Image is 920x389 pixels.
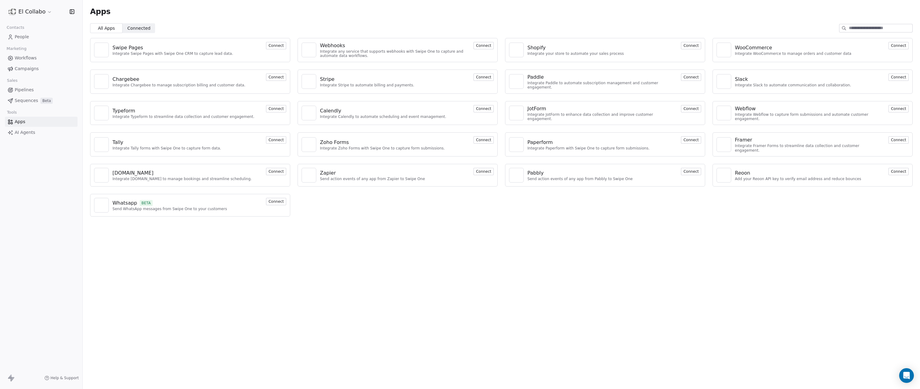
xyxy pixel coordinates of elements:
[735,136,885,144] a: Framer
[473,168,494,174] a: Connect
[719,140,728,149] img: NA
[112,83,245,87] div: Integrate Chargebee to manage subscription billing and customer data.
[717,168,731,183] a: NA
[681,137,701,143] a: Connect
[94,137,109,152] a: NA
[512,108,521,118] img: NA
[888,106,909,111] a: Connect
[527,139,553,146] div: Paperform
[735,44,772,51] div: WooCommerce
[681,43,701,48] a: Connect
[94,74,109,89] a: NA
[527,74,677,81] a: Paddle
[112,76,245,83] a: Chargebee
[320,115,446,119] div: Integrate Calendly to automate scheduling and event management.
[15,66,39,72] span: Campaigns
[527,44,546,51] div: Shopify
[304,108,314,118] img: NA
[681,106,701,111] a: Connect
[320,177,425,181] div: Send action events of any app from Zapier to Swipe One
[681,136,701,144] button: Connect
[888,43,909,48] a: Connect
[527,51,624,56] div: Integrate your store to automate your sales process
[888,105,909,112] button: Connect
[509,74,524,89] a: NA
[735,105,885,112] a: Webflow
[112,177,252,181] div: Integrate [DOMAIN_NAME] to manage bookings and streamline scheduling.
[320,49,470,58] div: Integrate any service that supports webhooks with Swipe One to capture and automate data workflows.
[127,25,150,32] span: Connected
[266,137,286,143] a: Connect
[112,169,252,177] a: [DOMAIN_NAME]
[304,77,314,86] img: NA
[735,76,851,83] a: Slack
[888,74,909,81] button: Connect
[320,139,349,146] div: Zoho Forms
[320,169,336,177] div: Zapier
[5,117,78,127] a: Apps
[735,169,750,177] div: Reoon
[527,177,633,181] div: Send action events of any app from Pabbly to Swipe One
[473,136,494,144] button: Connect
[302,43,316,57] a: NA
[735,83,851,87] div: Integrate Slack to automate communication and collaboration.
[735,76,748,83] div: Slack
[509,43,524,57] a: NA
[527,81,677,90] div: Integrate Paddle to automate subscription management and customer engagement.
[266,136,286,144] button: Connect
[473,42,494,49] button: Connect
[112,146,221,150] div: Integrate Tally forms with Swipe One to capture form data.
[112,169,154,177] div: [DOMAIN_NAME]
[266,74,286,80] a: Connect
[509,106,524,120] a: NA
[112,139,123,146] div: Tally
[527,105,546,112] div: JotForm
[735,177,861,181] div: Add your Reoon API key to verify email address and reduce bounces
[735,112,885,121] div: Integrate Webflow to capture form submissions and automate customer engagement.
[527,169,544,177] div: Pabbly
[681,105,701,112] button: Connect
[320,146,445,150] div: Integrate Zoho Forms with Swipe One to capture form submissions.
[266,74,286,81] button: Connect
[266,43,286,48] a: Connect
[681,42,701,49] button: Connect
[15,55,37,61] span: Workflows
[15,87,34,93] span: Pipelines
[304,45,314,55] img: NA
[90,7,111,16] span: Apps
[512,171,521,180] img: NA
[97,45,106,55] img: NA
[717,43,731,57] a: NA
[888,168,909,175] button: Connect
[527,146,650,150] div: Integrate Paperform with Swipe One to capture form submissions.
[18,8,46,16] span: El Collabo
[527,112,677,121] div: Integrate JotForm to enhance data collection and improve customer engagement.
[4,44,29,53] span: Marketing
[112,139,221,146] a: Tally
[4,108,19,117] span: Tools
[94,168,109,183] a: NA
[320,42,470,49] a: Webhooks
[97,171,106,180] img: NA
[512,45,521,55] img: NA
[5,96,78,106] a: SequencesBeta
[320,107,341,115] div: Calendly
[266,168,286,175] button: Connect
[97,108,106,118] img: NA
[509,168,524,183] a: NA
[4,23,27,32] span: Contacts
[717,137,731,152] a: NA
[719,171,728,180] img: NA
[112,44,233,51] a: Swipe Pages
[4,76,20,85] span: Sales
[735,105,756,112] div: Webflow
[527,74,544,81] div: Paddle
[320,83,414,87] div: Integrate Stripe to automate billing and payments.
[509,137,524,152] a: NA
[681,168,701,175] button: Connect
[94,198,109,213] a: NA
[112,107,254,115] a: Typeform
[527,139,650,146] a: Paperform
[527,105,677,112] a: JotForm
[97,140,106,149] img: NA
